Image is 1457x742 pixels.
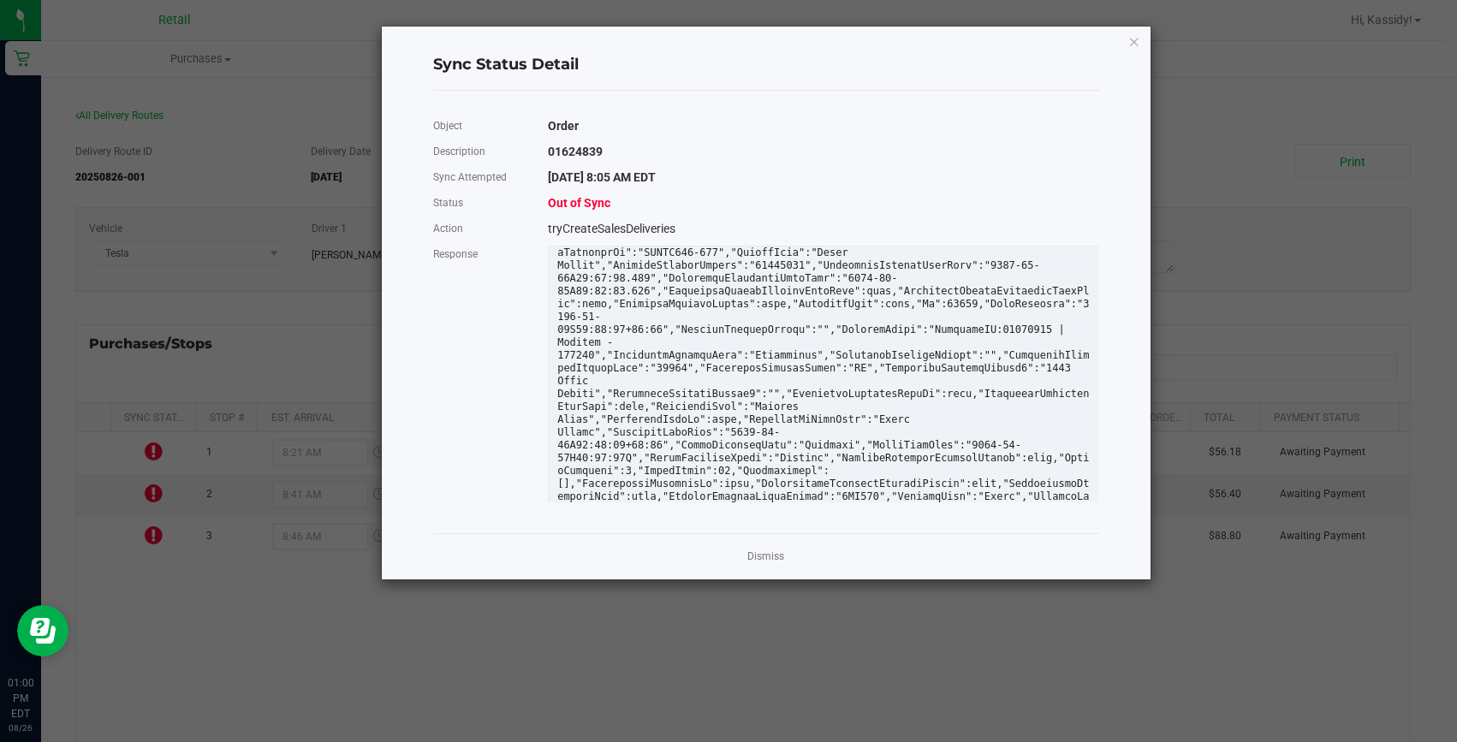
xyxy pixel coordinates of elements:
[544,195,1102,529] div: {"LoremipSumd":3,"Sita":[{"ConsecteTuraDipi":elit,"SeddoeIusmodtEmpoRinc":utla,"EtdoloRemagnaalIq...
[420,139,536,164] div: Description
[747,549,784,564] a: Dismiss
[535,113,1111,139] div: Order
[420,113,536,139] div: Object
[420,164,536,190] div: Sync Attempted
[535,139,1111,164] div: 01624839
[1128,31,1140,51] button: Close
[535,164,1111,190] div: [DATE] 8:05 AM EDT
[420,190,536,216] div: Status
[433,54,579,76] span: Sync Status Detail
[548,196,610,210] span: Out of Sync
[420,216,536,241] div: Action
[17,605,68,656] iframe: Resource center
[535,216,1111,241] div: tryCreateSalesDeliveries
[420,241,536,267] div: Response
